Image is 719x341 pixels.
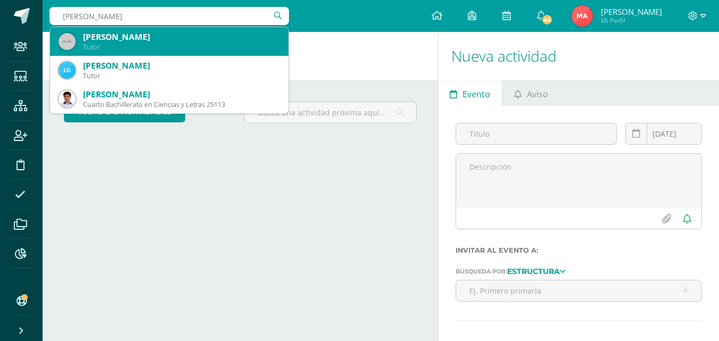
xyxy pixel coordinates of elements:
[456,246,702,254] label: Invitar al evento a:
[439,80,502,106] a: Evento
[456,268,507,275] span: Búsqueda por:
[83,60,280,71] div: [PERSON_NAME]
[59,33,76,50] img: 45x45
[507,267,560,276] strong: Estructura
[451,32,706,80] h1: Nueva actividad
[83,31,280,43] div: [PERSON_NAME]
[49,7,289,25] input: Busca un usuario...
[456,280,701,301] input: Ej. Primero primaria
[462,81,490,107] span: Evento
[83,71,280,80] div: Tutor
[59,62,76,79] img: 963b3e18045f1c07fbeb7bfd202d81e7.png
[626,123,701,144] input: Fecha de entrega
[541,14,553,26] span: 44
[601,16,662,25] span: Mi Perfil
[59,90,76,107] img: 5077e2f248893eec73f09d48dc743c6f.png
[502,80,559,106] a: Aviso
[572,5,593,27] img: 8d3d044f6c5e0d360e86203a217bbd6d.png
[83,100,280,109] div: Cuarto Bachillerato en Ciencias y Letras 25113
[83,89,280,100] div: [PERSON_NAME]
[527,81,548,107] span: Aviso
[245,102,416,123] input: Busca una actividad próxima aquí...
[601,6,662,17] span: [PERSON_NAME]
[507,267,565,275] a: Estructura
[456,123,616,144] input: Título
[83,43,280,52] div: Tutor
